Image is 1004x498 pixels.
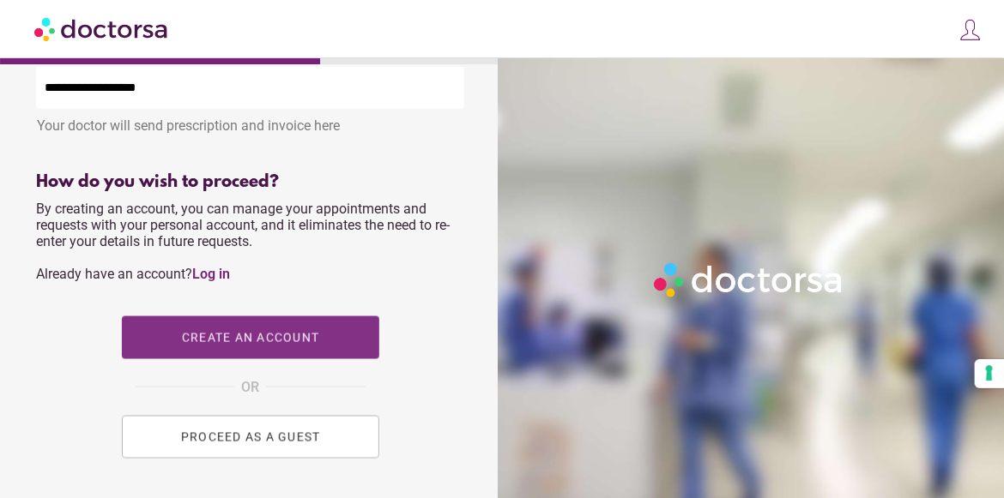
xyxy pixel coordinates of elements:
img: Logo-Doctorsa-trans-White-partial-flat.png [649,257,850,302]
span: By creating an account, you can manage your appointments and requests with your personal account,... [36,201,450,282]
img: Doctorsa.com [34,9,170,48]
span: Create an account [181,331,318,345]
span: OR [241,376,259,399]
span: PROCEED AS A GUEST [180,430,320,444]
img: icons8-customer-100.png [959,18,983,42]
div: Your doctor will send prescription and invoice here [36,109,464,134]
button: PROCEED AS A GUEST [122,416,379,459]
button: Your consent preferences for tracking technologies [975,359,1004,388]
a: Log in [192,266,230,282]
div: How do you wish to proceed? [36,172,464,192]
button: Create an account [122,316,379,359]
